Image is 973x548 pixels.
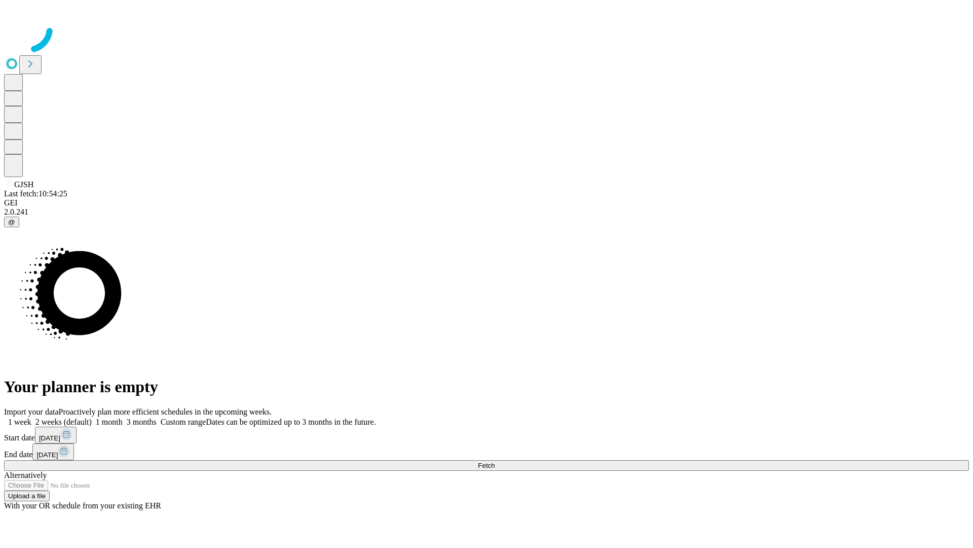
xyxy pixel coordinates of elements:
[8,218,15,226] span: @
[4,460,969,471] button: Fetch
[35,418,92,426] span: 2 weeks (default)
[4,427,969,443] div: Start date
[478,462,495,469] span: Fetch
[206,418,376,426] span: Dates can be optimized up to 3 months in the future.
[4,189,67,198] span: Last fetch: 10:54:25
[4,407,59,416] span: Import your data
[4,471,47,479] span: Alternatively
[8,418,31,426] span: 1 week
[4,501,161,510] span: With your OR schedule from your existing EHR
[4,217,19,227] button: @
[14,180,33,189] span: GJSH
[35,427,77,443] button: [DATE]
[4,491,50,501] button: Upload a file
[4,198,969,208] div: GEI
[96,418,123,426] span: 1 month
[4,378,969,396] h1: Your planner is empty
[32,443,74,460] button: [DATE]
[127,418,157,426] span: 3 months
[36,451,58,459] span: [DATE]
[4,443,969,460] div: End date
[59,407,272,416] span: Proactively plan more efficient schedules in the upcoming weeks.
[161,418,206,426] span: Custom range
[39,434,60,442] span: [DATE]
[4,208,969,217] div: 2.0.241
